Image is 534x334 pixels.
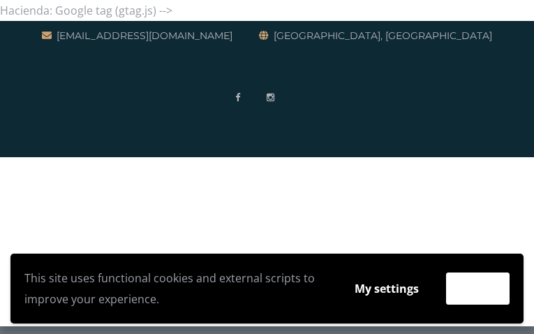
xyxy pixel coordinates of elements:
[42,27,232,44] a: [EMAIL_ADDRESS][DOMAIN_NAME]
[341,273,432,305] button: My settings
[234,171,300,276] img: Awesome Logo
[288,46,299,151] img: svg%3E
[446,273,510,305] button: Accept
[259,27,492,44] a: [GEOGRAPHIC_DATA], [GEOGRAPHIC_DATA]
[24,268,327,310] p: This site uses functional cookies and external scripts to improve your experience.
